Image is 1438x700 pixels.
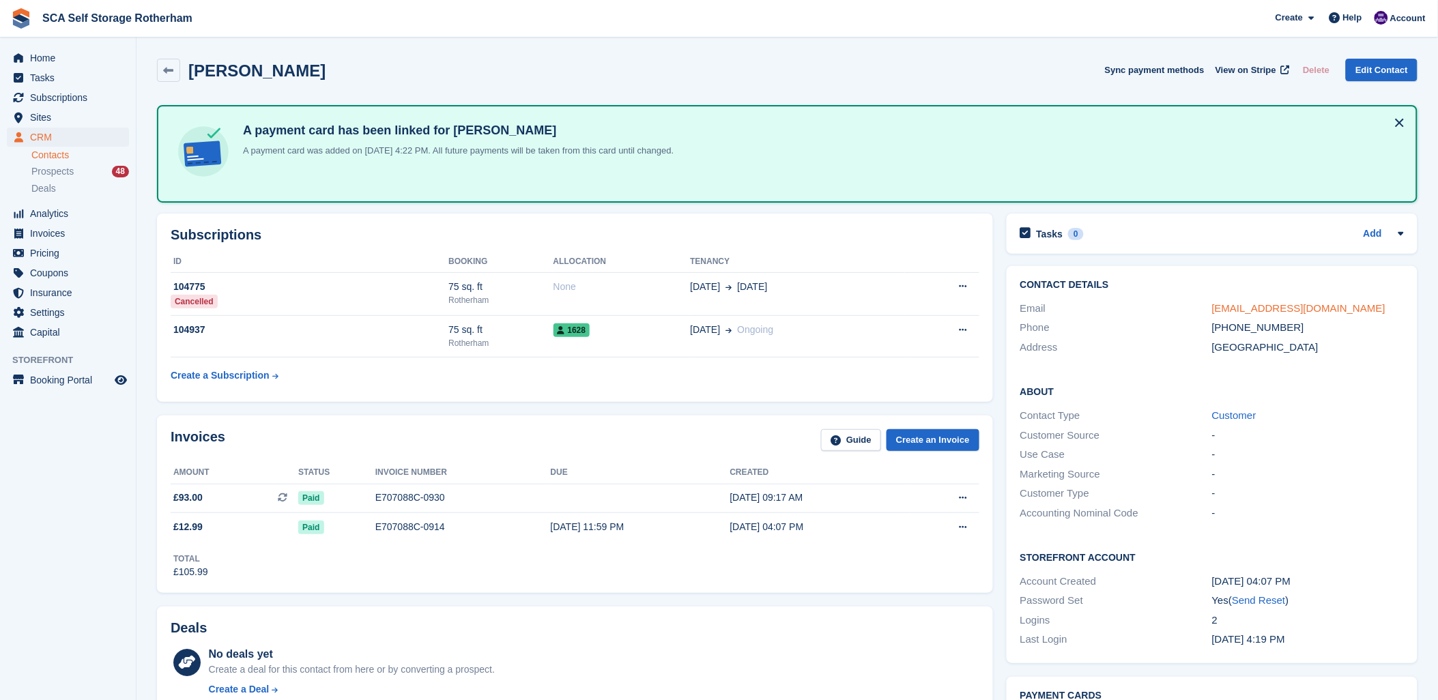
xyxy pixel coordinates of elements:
[448,323,553,337] div: 75 sq. ft
[1020,632,1212,647] div: Last Login
[188,61,326,80] h2: [PERSON_NAME]
[1020,340,1212,355] div: Address
[448,251,553,273] th: Booking
[1346,59,1418,81] a: Edit Contact
[1228,594,1289,606] span: ( )
[171,368,270,383] div: Create a Subscription
[375,491,551,505] div: E707088C-0930
[171,323,448,337] div: 104937
[112,166,129,177] div: 48
[30,283,112,302] span: Insurance
[30,88,112,107] span: Subscriptions
[30,224,112,243] span: Invoices
[7,48,129,68] a: menu
[171,295,218,308] div: Cancelled
[553,323,590,337] span: 1628
[1020,574,1212,589] div: Account Created
[209,682,270,697] div: Create a Deal
[448,337,553,349] div: Rotherham
[1212,486,1404,501] div: -
[30,68,112,87] span: Tasks
[375,520,551,534] div: E707088C-0914
[1212,302,1385,314] a: [EMAIL_ADDRESS][DOMAIN_NAME]
[7,224,129,243] a: menu
[37,7,198,29] a: SCA Self Storage Rotherham
[1020,593,1212,609] div: Password Set
[7,88,129,107] a: menu
[7,370,129,390] a: menu
[173,520,203,534] span: £12.99
[171,227,979,243] h2: Subscriptions
[30,370,112,390] span: Booking Portal
[30,108,112,127] span: Sites
[1020,384,1404,398] h2: About
[1232,594,1285,606] a: Send Reset
[209,646,495,662] div: No deals yet
[171,620,207,636] h2: Deals
[7,263,129,282] a: menu
[553,280,691,294] div: None
[1020,486,1212,501] div: Customer Type
[30,48,112,68] span: Home
[1212,447,1404,463] div: -
[30,323,112,342] span: Capital
[7,283,129,302] a: menu
[113,372,129,388] a: Preview store
[11,8,31,29] img: stora-icon-8386f47178a22dfd0bd8f6a31ec36ba5ce8667c1dd55bd0f319d3a0aa187defe.svg
[31,181,129,196] a: Deals
[7,204,129,223] a: menu
[31,165,74,178] span: Prospects
[171,429,225,452] h2: Invoices
[1212,574,1404,589] div: [DATE] 04:07 PM
[737,324,773,335] span: Ongoing
[690,280,720,294] span: [DATE]
[7,323,129,342] a: menu
[887,429,979,452] a: Create an Invoice
[209,662,495,677] div: Create a deal for this contact from here or by converting a prospect.
[448,294,553,306] div: Rotherham
[30,303,112,322] span: Settings
[30,128,112,147] span: CRM
[730,462,910,484] th: Created
[1212,428,1404,443] div: -
[7,108,129,127] a: menu
[737,280,767,294] span: [DATE]
[1297,59,1335,81] button: Delete
[1020,613,1212,628] div: Logins
[1020,506,1212,521] div: Accounting Nominal Code
[298,462,375,484] th: Status
[31,164,129,179] a: Prospects 48
[730,520,910,534] div: [DATE] 04:07 PM
[298,521,323,534] span: Paid
[1212,613,1404,628] div: 2
[1210,59,1293,81] a: View on Stripe
[1212,506,1404,521] div: -
[31,182,56,195] span: Deals
[1390,12,1426,25] span: Account
[1105,59,1205,81] button: Sync payment methods
[7,303,129,322] a: menu
[238,123,674,138] h4: A payment card has been linked for [PERSON_NAME]
[1375,11,1388,25] img: Kelly Neesham
[551,462,730,484] th: Due
[1037,228,1063,240] h2: Tasks
[7,68,129,87] a: menu
[1020,280,1404,291] h2: Contact Details
[1212,409,1256,421] a: Customer
[173,491,203,505] span: £93.00
[173,553,208,565] div: Total
[1212,633,1285,645] time: 2025-08-30 15:19:45 UTC
[1020,550,1404,564] h2: Storefront Account
[1020,301,1212,317] div: Email
[1364,227,1382,242] a: Add
[1212,593,1404,609] div: Yes
[821,429,881,452] a: Guide
[30,263,112,282] span: Coupons
[375,462,551,484] th: Invoice number
[448,280,553,294] div: 75 sq. ft
[30,204,112,223] span: Analytics
[31,149,129,162] a: Contacts
[553,251,691,273] th: Allocation
[1343,11,1362,25] span: Help
[1020,320,1212,336] div: Phone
